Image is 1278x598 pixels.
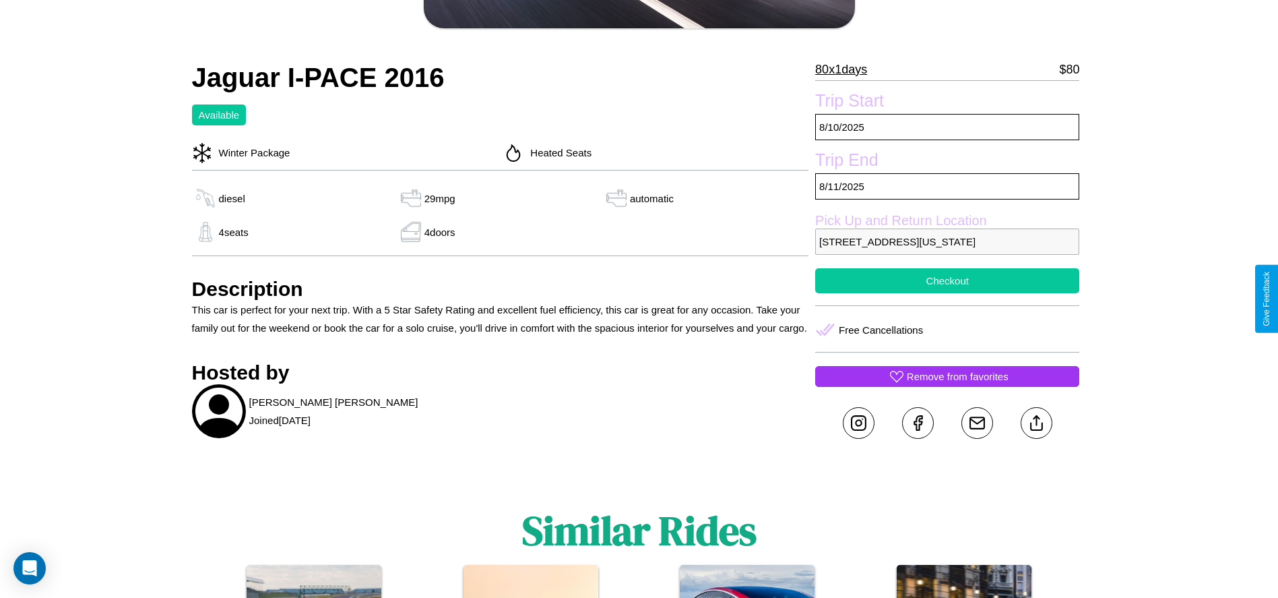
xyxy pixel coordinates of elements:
[212,144,290,162] p: Winter Package
[839,321,923,339] p: Free Cancellations
[630,189,674,208] p: automatic
[219,223,249,241] p: 4 seats
[192,63,809,93] h2: Jaguar I-PACE 2016
[815,366,1079,387] button: Remove from favorites
[192,301,809,337] p: This car is perfect for your next trip. With a 5 Star Safety Rating and excellent fuel efficiency...
[249,393,418,411] p: [PERSON_NAME] [PERSON_NAME]
[192,361,809,384] h3: Hosted by
[522,503,757,558] h1: Similar Rides
[192,278,809,301] h3: Description
[219,189,245,208] p: diesel
[424,189,455,208] p: 29 mpg
[815,229,1079,255] p: [STREET_ADDRESS][US_STATE]
[1262,272,1271,326] div: Give Feedback
[815,173,1079,200] p: 8 / 11 / 2025
[603,188,630,208] img: gas
[397,188,424,208] img: gas
[249,411,311,429] p: Joined [DATE]
[815,213,1079,229] label: Pick Up and Return Location
[815,268,1079,293] button: Checkout
[815,59,867,80] p: 80 x 1 days
[815,114,1079,140] p: 8 / 10 / 2025
[815,150,1079,173] label: Trip End
[1059,59,1079,80] p: $ 80
[199,106,240,124] p: Available
[13,552,46,585] div: Open Intercom Messenger
[424,223,455,241] p: 4 doors
[397,222,424,242] img: gas
[192,222,219,242] img: gas
[815,91,1079,114] label: Trip Start
[192,188,219,208] img: gas
[523,144,592,162] p: Heated Seats
[907,367,1009,386] p: Remove from favorites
